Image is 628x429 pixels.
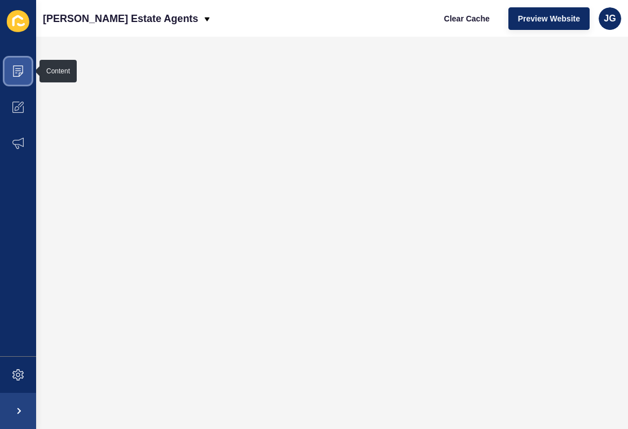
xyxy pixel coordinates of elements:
span: JG [604,13,616,24]
span: Clear Cache [444,13,490,24]
button: Preview Website [508,7,590,30]
button: Clear Cache [434,7,499,30]
p: [PERSON_NAME] Estate Agents [43,5,198,33]
div: Content [46,67,70,76]
span: Preview Website [518,13,580,24]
